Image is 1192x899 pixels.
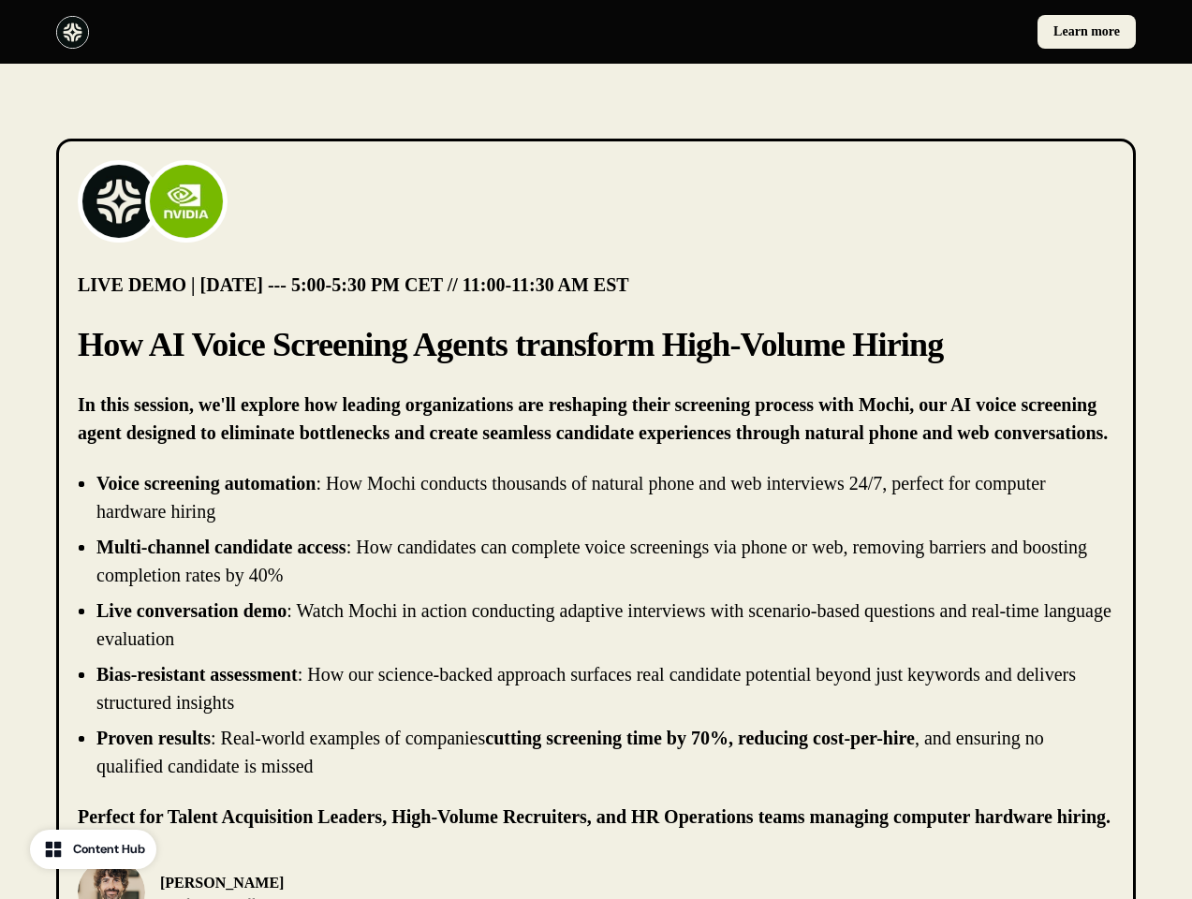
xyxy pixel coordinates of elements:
[96,473,1046,522] p: : How Mochi conducts thousands of natural phone and web interviews 24/7, perfect for computer har...
[78,321,1114,368] p: How AI Voice Screening Agents transform High-Volume Hiring
[96,473,316,494] strong: Voice screening automation
[96,728,211,748] strong: Proven results
[96,600,287,621] strong: Live conversation demo
[96,664,1076,713] p: : How our science-backed approach surfaces real candidate potential beyond just keywords and deli...
[485,728,915,748] strong: cutting screening time by 70%, reducing cost-per-hire
[96,537,1087,585] p: : How candidates can complete voice screenings via phone or web, removing barriers and boosting c...
[78,274,629,295] strong: LIVE DEMO | [DATE] --- 5:00-5:30 PM CET // 11:00-11:30 AM EST
[30,830,156,869] button: Content Hub
[73,840,145,859] div: Content Hub
[160,872,384,894] p: [PERSON_NAME]
[1037,15,1136,49] a: Learn more
[96,600,1111,649] p: : Watch Mochi in action conducting adaptive interviews with scenario-based questions and real-tim...
[96,537,346,557] strong: Multi-channel candidate access
[78,806,1111,827] strong: Perfect for Talent Acquisition Leaders, High-Volume Recruiters, and HR Operations teams managing ...
[96,728,1044,776] p: : Real-world examples of companies , and ensuring no qualified candidate is missed
[78,394,1108,443] strong: In this session, we'll explore how leading organizations are reshaping their screening process wi...
[96,664,298,685] strong: Bias-resistant assessment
